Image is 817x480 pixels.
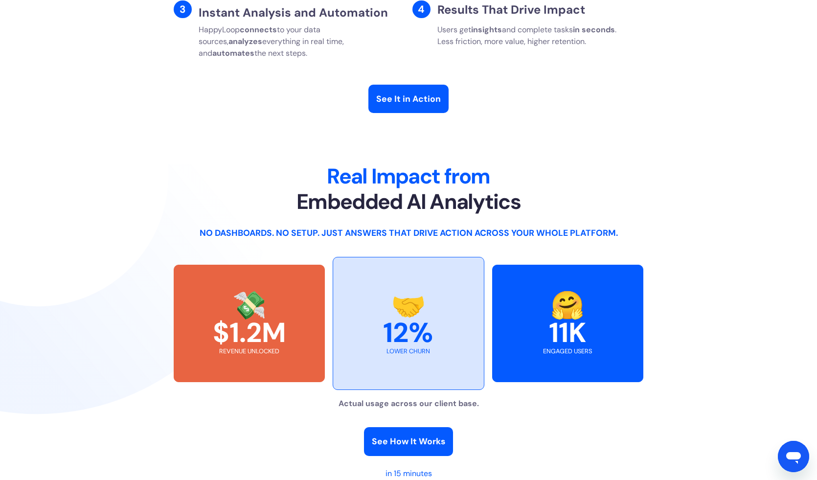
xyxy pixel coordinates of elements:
div: See How It Works [372,435,445,448]
strong: No dashboards. No setup. Just answers that drive action across your whole platform. [200,228,618,238]
p: Users get and complete tasks . Less friction, more value, higher retention. [437,24,626,47]
strong: connects [240,24,277,35]
strong: analyzes [228,36,262,46]
strong: Instant Analysis and Automation [199,5,388,20]
div: lower churn [386,346,430,356]
strong: Actual usage across our client base. [339,398,479,409]
div: 4 [412,0,431,19]
a: Book a Demo [364,427,453,456]
div: in 15 minutes [174,468,643,480]
a: See It in Action [368,85,449,113]
div: 💸 $1.2M [213,292,286,346]
strong: automates [212,48,254,58]
div: See It in Action [376,92,441,105]
div: 3 [174,0,192,19]
div: 🤗 11K [549,292,587,346]
div: revenue unlocked [219,346,279,356]
strong: in seconds [573,24,615,35]
h2: Real Impact from [174,164,643,215]
div: engaged users [543,346,592,356]
strong: insights [471,24,502,35]
div: 🤝 12% [383,292,433,346]
strong: Embedded AI Analytics [296,188,521,215]
iframe: Button to launch messaging window [778,441,809,472]
p: HappyLoop to your data sources, everything in real time, and the next steps. [199,24,387,59]
strong: Results That Drive Impact [437,2,585,17]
